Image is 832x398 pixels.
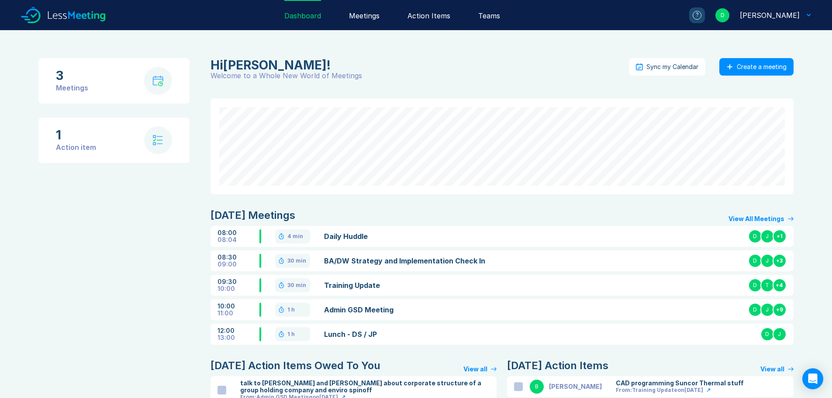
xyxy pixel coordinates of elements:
div: D [748,254,762,268]
div: D [748,229,762,243]
a: BA/DW Strategy and Implementation Check In [324,256,514,266]
div: 1 h [287,331,295,338]
div: D [748,303,762,317]
div: J [760,303,774,317]
a: View all [760,366,794,373]
div: From: Training Update on [DATE] [616,387,703,394]
div: 08:00 [217,229,259,236]
div: 4 min [287,233,303,240]
div: Create a meeting [737,63,787,70]
div: Welcome to a Whole New World of Meetings [211,72,629,79]
div: + 1 [773,229,787,243]
div: B [530,380,544,394]
div: D [715,8,729,22]
div: + 4 [773,278,787,292]
div: 1 h [287,306,295,313]
div: View all [463,366,487,373]
div: 3 [56,69,88,83]
div: Meetings [56,83,88,93]
div: 10:00 [217,285,259,292]
div: [DATE] Meetings [211,208,295,222]
div: View All Meetings [728,215,784,222]
div: Sync my Calendar [646,63,698,70]
img: calendar-with-clock.svg [152,76,163,87]
div: 12:00 [217,327,259,334]
div: 11:00 [217,310,259,317]
div: [DATE] Action Items Owed To You [211,359,380,373]
a: Lunch - DS / JP [324,329,514,339]
div: 30 min [287,257,306,264]
div: 13:00 [217,334,259,341]
div: 08:04 [217,236,259,243]
div: + 9 [773,303,787,317]
div: D [760,327,774,341]
a: View all [463,366,497,373]
div: Doug Sharp [211,58,624,72]
div: View all [760,366,784,373]
a: View All Meetings [728,215,794,222]
div: Doug Sharp [740,10,800,21]
div: Open Intercom Messenger [802,368,823,389]
div: 30 min [287,282,306,289]
div: 08:30 [217,254,259,261]
div: ? [693,11,701,20]
div: D [748,278,762,292]
a: Training Update [324,280,514,291]
button: Sync my Calendar [629,58,705,76]
div: 09:30 [217,278,259,285]
div: 1 [56,128,96,142]
div: + 3 [773,254,787,268]
div: J [773,327,787,341]
div: J [760,229,774,243]
a: ? [679,7,705,23]
div: [DATE] Action Items [507,359,608,373]
div: talk to [PERSON_NAME] and [PERSON_NAME] about corporate structure of a group holding company and ... [240,380,490,394]
a: Daily Huddle [324,231,514,242]
div: 09:00 [217,261,259,268]
div: T [760,278,774,292]
div: J [760,254,774,268]
img: check-list.svg [153,135,163,145]
a: Admin GSD Meeting [324,305,514,315]
div: Action item [56,142,96,152]
div: CAD programming Suncor Thermal stuff [616,380,744,387]
div: 10:00 [217,303,259,310]
button: Create a meeting [719,58,794,76]
div: [PERSON_NAME] [549,383,602,390]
